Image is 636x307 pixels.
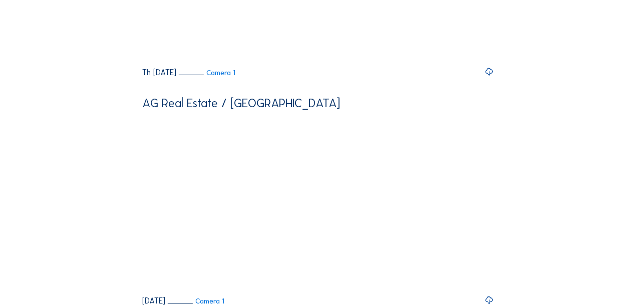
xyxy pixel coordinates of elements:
a: Camera 1 [168,297,224,304]
video: Your browser does not support the video tag. [142,115,494,290]
div: AG Real Estate / [GEOGRAPHIC_DATA] [142,97,340,109]
a: Camera 1 [179,69,235,76]
div: Th [DATE] [142,69,176,77]
div: [DATE] [142,297,165,305]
